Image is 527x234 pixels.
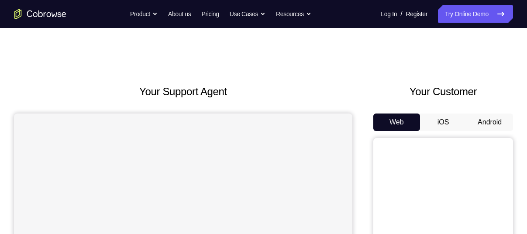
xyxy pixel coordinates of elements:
[420,114,467,131] button: iOS
[466,114,513,131] button: Android
[373,114,420,131] button: Web
[168,5,191,23] a: About us
[373,84,513,100] h2: Your Customer
[201,5,219,23] a: Pricing
[406,5,427,23] a: Register
[14,84,352,100] h2: Your Support Agent
[230,5,265,23] button: Use Cases
[130,5,158,23] button: Product
[438,5,513,23] a: Try Online Demo
[276,5,311,23] button: Resources
[381,5,397,23] a: Log In
[14,9,66,19] a: Go to the home page
[400,9,402,19] span: /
